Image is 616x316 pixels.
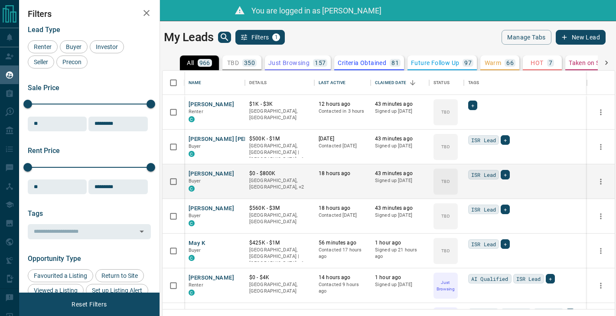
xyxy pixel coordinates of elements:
[471,101,474,110] span: +
[594,106,607,119] button: more
[235,30,285,45] button: Filters1
[319,212,366,219] p: Contacted [DATE]
[468,71,479,95] div: Tags
[245,71,314,95] div: Details
[249,212,310,225] p: [GEOGRAPHIC_DATA], [GEOGRAPHIC_DATA]
[549,274,552,283] span: +
[249,143,310,163] p: Toronto
[28,147,60,155] span: Rent Price
[63,43,85,50] span: Buyer
[249,281,310,295] p: [GEOGRAPHIC_DATA], [GEOGRAPHIC_DATA]
[189,143,201,149] span: Buyer
[189,71,202,95] div: Name
[189,274,234,282] button: [PERSON_NAME]
[464,60,472,66] p: 97
[268,60,310,66] p: Just Browsing
[338,60,386,66] p: Criteria Obtained
[375,212,425,219] p: Signed up [DATE]
[315,60,326,66] p: 157
[375,71,407,95] div: Claimed Date
[249,101,310,108] p: $1K - $3K
[244,60,255,66] p: 350
[189,248,201,253] span: Buyer
[594,244,607,257] button: more
[187,60,194,66] p: All
[189,220,195,226] div: condos.ca
[189,205,234,213] button: [PERSON_NAME]
[471,205,496,214] span: ISR Lead
[556,30,606,45] button: New Lead
[189,213,201,218] span: Buyer
[31,272,90,279] span: Favourited a Listing
[319,274,366,281] p: 14 hours ago
[594,279,607,292] button: more
[28,55,54,68] div: Seller
[319,205,366,212] p: 18 hours ago
[189,290,195,296] div: condos.ca
[504,136,507,144] span: +
[164,30,214,44] h1: My Leads
[136,225,148,238] button: Open
[28,209,43,218] span: Tags
[371,71,429,95] div: Claimed Date
[184,71,245,95] div: Name
[28,40,58,53] div: Renter
[441,109,450,115] p: TBD
[504,205,507,214] span: +
[375,177,425,184] p: Signed up [DATE]
[502,30,551,45] button: Manage Tabs
[59,59,85,65] span: Precon
[319,135,366,143] p: [DATE]
[249,309,310,316] p: $0 - $3K
[375,239,425,247] p: 1 hour ago
[471,136,496,144] span: ISR Lead
[441,248,450,254] p: TBD
[375,281,425,288] p: Signed up [DATE]
[249,71,267,95] div: Details
[189,151,195,157] div: condos.ca
[441,178,450,185] p: TBD
[504,240,507,248] span: +
[375,274,425,281] p: 1 hour ago
[86,284,148,297] div: Set up Listing Alert
[189,170,234,178] button: [PERSON_NAME]
[249,170,310,177] p: $0 - $800K
[31,287,81,294] span: Viewed a Listing
[471,170,496,179] span: ISR Lead
[375,170,425,177] p: 43 minutes ago
[31,59,51,65] span: Seller
[319,108,366,115] p: Contacted in 3 hours
[501,135,510,145] div: +
[93,43,121,50] span: Investor
[441,143,450,150] p: TBD
[28,9,151,19] h2: Filters
[28,284,84,297] div: Viewed a Listing
[594,210,607,223] button: more
[549,60,552,66] p: 7
[28,269,93,282] div: Favourited a Listing
[464,71,587,95] div: Tags
[199,60,210,66] p: 966
[594,140,607,153] button: more
[249,135,310,143] p: $500K - $1M
[189,109,203,114] span: Renter
[375,101,425,108] p: 43 minutes ago
[28,26,60,34] span: Lead Type
[501,205,510,214] div: +
[249,247,310,267] p: Toronto
[411,60,459,66] p: Future Follow Up
[319,71,345,95] div: Last Active
[471,274,508,283] span: AI Qualified
[56,55,88,68] div: Precon
[189,101,234,109] button: [PERSON_NAME]
[319,247,366,260] p: Contacted 17 hours ago
[249,108,310,121] p: [GEOGRAPHIC_DATA], [GEOGRAPHIC_DATA]
[314,71,371,95] div: Last Active
[189,135,281,143] button: [PERSON_NAME] [PERSON_NAME]
[441,213,450,219] p: TBD
[391,60,399,66] p: 81
[319,239,366,247] p: 56 minutes ago
[319,170,366,177] p: 18 hours ago
[485,60,502,66] p: Warm
[189,186,195,192] div: condos.ca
